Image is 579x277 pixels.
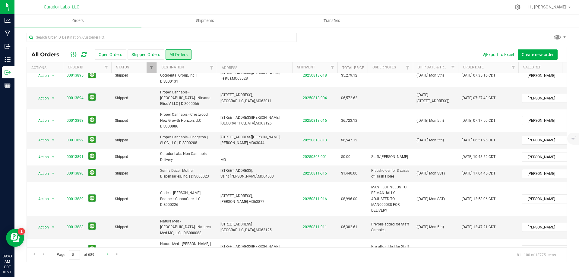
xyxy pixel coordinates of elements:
button: Shipped Orders [128,49,164,60]
a: Filter [327,62,337,73]
span: ([DATE] Mon SST) [416,196,445,202]
span: All Orders [31,51,65,58]
span: Orders [64,18,92,24]
span: [PERSON_NAME] [522,195,567,203]
input: 5 [69,250,80,260]
span: Proper Cannabis - Festus East | Occidental Group, Inc. | DIS000131 [160,67,213,84]
span: [PERSON_NAME] [522,136,567,144]
span: $6,302.61 [341,224,357,230]
button: Export to Excel [477,49,518,60]
span: Action [33,71,49,80]
p: 09:43 AM CDT [3,253,12,270]
span: MO [256,228,261,232]
span: [PERSON_NAME] [522,116,567,125]
span: Shipped [115,137,153,143]
a: Filter [147,62,157,73]
a: 00013895 [67,73,84,78]
span: [STREET_ADDRESS], [220,93,253,97]
span: Nature Med - [GEOGRAPHIC_DATA] | Nature's Med MO, LLC | DIS000088 [160,219,213,236]
span: Action [33,195,49,203]
a: Filter [508,62,518,73]
span: ([DATE][STREET_ADDRESS]) [416,92,454,104]
inline-svg: Inbound [5,43,11,49]
span: Placeholder for 3 cases of Hash Holes [371,168,409,179]
a: Filter [101,62,111,73]
span: Proper Cannabis - Bridgeton | SLCC, LLC | DIS000208 [160,134,213,146]
a: 00013891 [67,154,84,160]
a: Shipment [297,65,315,69]
span: [DATE] 17:04:45 CDT [462,171,495,176]
span: Create new order [522,52,554,57]
span: [PERSON_NAME] [522,71,567,80]
span: Shipped [115,73,153,78]
span: Prerolls added for Staff Samples [371,244,409,255]
span: Curador Labs, LLC [44,5,79,10]
span: ([DATE] Mon 5th) [416,73,444,78]
span: Curador Labs Non Cannabis Delivery [160,151,213,162]
a: 00013888 [67,224,84,230]
span: Transfers [315,18,348,24]
span: [DATE] 12:58:06 CDT [462,196,495,202]
span: select [49,136,57,144]
span: Staff/[PERSON_NAME] [371,154,408,160]
span: ([DATE] Mon 5th) [416,118,444,124]
div: Actions [31,66,61,70]
span: 81 - 100 of 13775 items [512,250,561,259]
a: Sales Rep [523,65,541,69]
span: Action [33,153,49,161]
a: Order ID [68,65,83,69]
span: 63125 [261,228,272,232]
span: Shipped [115,154,153,160]
a: 00013890 [67,171,84,176]
span: [DATE] 12:26:11 CDT [462,247,495,253]
span: [DATE] 06:51:26 CDT [462,137,495,143]
span: [DATE] 07:27:43 CDT [462,95,495,101]
span: select [49,153,57,161]
a: 20250808-001 [303,155,327,159]
a: Go to the next page [103,250,112,258]
a: 20250818-004 [303,96,327,100]
span: [PERSON_NAME], [220,141,248,145]
span: ([DATE] Mon 5th) [416,137,444,143]
span: Hi, [PERSON_NAME]! [528,5,568,9]
div: Manage settings [514,4,521,10]
a: 20250818-013 [303,138,327,142]
span: Action [33,169,49,178]
span: [STREET_ADDRESS][PERSON_NAME] [220,71,280,75]
inline-svg: Manufacturing [5,30,11,36]
a: 20250811-015 [303,171,327,175]
span: [STREET_ADDRESS][PERSON_NAME], [220,135,280,139]
span: [PERSON_NAME] [522,246,567,254]
a: Filter [207,62,217,73]
span: 64503 [263,174,274,178]
span: MO [258,174,263,178]
span: [STREET_ADDRESS], [220,194,253,198]
span: 63877 [254,200,264,204]
span: [PERSON_NAME] [522,223,567,231]
span: [PERSON_NAME], [220,200,248,204]
iframe: Resource center [6,229,24,247]
span: [DATE] 07:35:16 CDT [462,73,495,78]
a: Order Notes [372,65,396,69]
span: 63011 [261,99,272,103]
inline-svg: Reports [5,82,11,88]
a: Status [116,65,129,69]
span: MO [256,99,261,103]
a: 00013893 [67,118,84,124]
span: select [49,169,57,178]
span: [PERSON_NAME] [522,169,567,178]
a: Go to the previous page [39,250,48,258]
inline-svg: Inventory [5,56,11,62]
span: Shipped [115,95,153,101]
span: $6,572.62 [341,95,357,101]
span: Shipped [115,247,153,253]
a: 00013889 [67,196,84,202]
a: Total Price [342,66,364,70]
span: select [49,71,57,80]
a: 00013894 [67,95,84,101]
span: Action [33,94,49,102]
span: [STREET_ADDRESS], [220,168,253,173]
a: Filter [448,62,458,73]
span: ([DATE] Mon 5th) [416,247,444,253]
